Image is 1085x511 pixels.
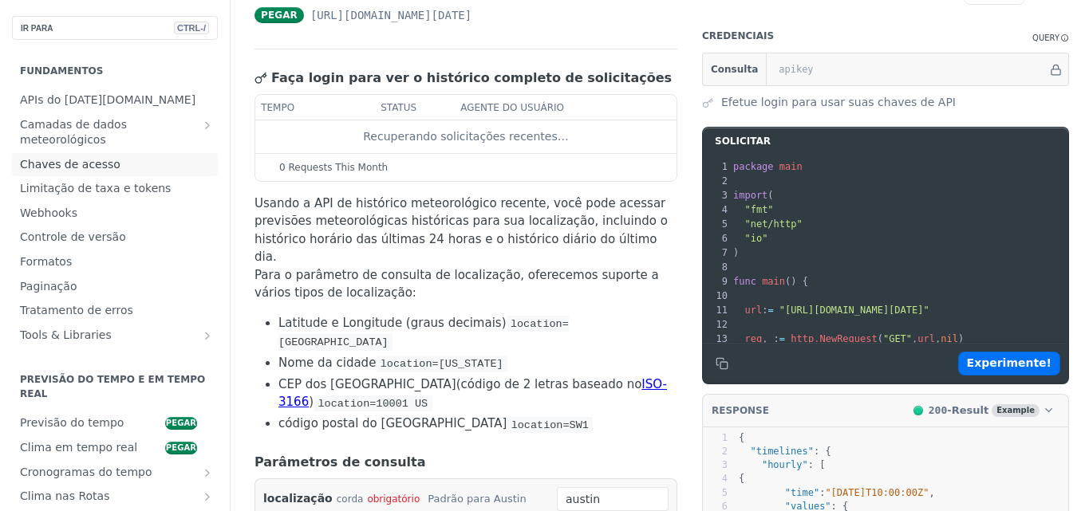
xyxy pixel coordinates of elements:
[20,280,77,293] font: Paginação
[771,53,1048,85] input: apikey
[913,406,923,415] span: 200
[12,202,218,226] a: Webhooks
[254,196,668,265] font: Usando a API de histórico meteorológico recente, você pode acessar previsões meteorológicas histó...
[201,466,214,479] button: Mostrar subpáginas para Cronogramas do Tempo
[883,333,912,344] span: "GET"
[779,333,785,344] span: =
[733,190,774,201] span: (
[703,159,730,174] div: 1
[12,275,218,299] a: Paginação
[721,96,956,108] font: Efetue login para usar suas chaves de API
[309,395,314,409] font: )
[367,493,420,505] font: obrigatório
[733,276,808,287] span: () {
[767,305,773,316] span: =
[20,65,103,77] font: Fundamentos
[733,305,929,316] span: :
[511,419,589,430] span: location=SW1
[20,255,72,268] font: Formatos
[733,276,756,287] span: func
[703,231,730,246] div: 6
[381,358,503,370] span: location=[US_STATE]
[1048,61,1064,77] button: Hide
[254,72,267,85] svg: Chave
[721,94,956,111] a: Efetue login para usar suas chaves de API
[20,416,124,429] font: Previsão do tempo
[703,174,730,188] div: 2
[703,289,730,303] div: 10
[20,182,171,195] font: Limitação de taxa e tokens
[958,352,1060,375] button: Experimente!
[363,130,568,143] font: Recuperando solicitações recentes…
[271,70,672,85] font: Faça login para ver o histórico completo de solicitações
[278,377,456,391] font: CEP dos [GEOGRAPHIC_DATA]
[739,432,744,443] span: {
[12,411,218,435] a: Previsão do tempopegar
[733,190,767,201] span: import
[711,403,770,419] button: RESPONSE
[20,441,137,454] font: Clima em tempo real
[460,101,564,112] font: agente do usuário
[12,88,218,112] a: APIs do [DATE][DOMAIN_NAME]
[261,10,298,21] font: pegar
[779,305,929,316] span: "[URL][DOMAIN_NAME][DATE]"
[278,416,507,430] font: código postal do [GEOGRAPHIC_DATA]
[967,356,1051,369] font: Experimente!
[703,431,728,445] div: 1
[12,250,218,274] a: Formatos
[278,316,507,330] font: Latitude e Longitude (graus decimais)
[703,274,730,289] div: 9
[733,247,739,258] span: )
[703,188,730,202] div: 3
[12,324,218,348] a: Tools & LibrariesShow subpages for Tools & Libraries
[12,153,218,177] a: Chaves de acesso
[20,304,133,316] font: Tratamento de erros
[941,333,958,344] span: nil
[762,276,785,287] span: main
[739,473,744,484] span: {
[785,487,819,498] span: "time"
[703,260,730,274] div: 8
[767,333,773,344] span: _
[702,30,774,41] font: Credenciais
[174,22,209,34] span: CTRL-/
[703,486,728,500] div: 5
[739,459,825,470] span: : [
[762,459,808,470] span: "hourly"
[929,404,947,416] span: 200
[711,352,733,375] button: Copiar para a área de transferência
[201,490,214,503] button: Mostrar subpáginas para Clima em Rotas
[166,443,196,452] font: pegar
[703,303,730,317] div: 11
[279,160,388,175] span: 0 Requests This Month
[12,113,218,152] a: Camadas de dados meteorológicosMostrar subpáginas para Camadas de Dados Meteorológicos
[278,356,376,370] font: Nome da cidade
[703,202,730,217] div: 4
[20,118,127,147] font: Camadas de dados meteorológicos
[21,24,53,33] font: IR PARA
[20,230,126,243] font: Controle de versão
[992,404,1040,417] span: Example
[381,101,416,112] font: status
[166,419,196,427] font: pegar
[20,374,205,399] font: Previsão do tempo e em tempo real
[12,436,218,460] a: Clima em tempo realpegar
[739,446,831,457] span: : {
[715,136,771,147] font: Solicitar
[703,458,728,472] div: 3
[1061,34,1069,42] i: Information
[703,317,730,332] div: 12
[201,329,214,342] button: Show subpages for Tools & Libraries
[201,119,214,132] button: Mostrar subpáginas para Camadas de Dados Meteorológicos
[744,333,762,344] span: req
[20,206,77,219] font: Webhooks
[733,333,964,344] span: , : ( , , )
[12,299,218,323] a: Tratamento de erros
[278,318,569,348] span: location=[GEOGRAPHIC_DATA]
[703,217,730,231] div: 5
[917,333,935,344] span: url
[20,93,195,106] font: APIs do [DATE][DOMAIN_NAME]
[791,333,814,344] span: http
[310,9,471,22] font: [URL][DOMAIN_NAME][DATE]
[12,485,218,509] a: Clima nas RotasMostrar subpáginas para Clima em Rotas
